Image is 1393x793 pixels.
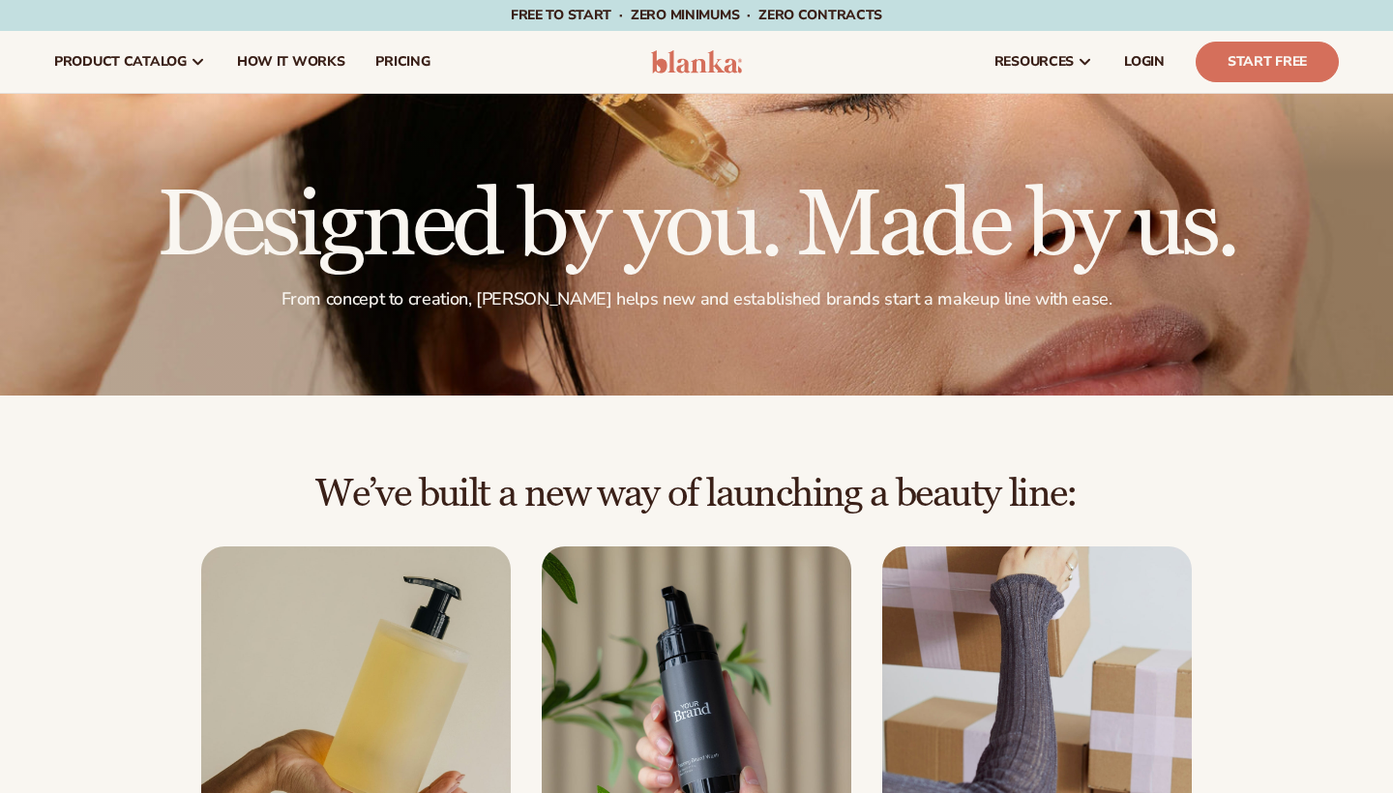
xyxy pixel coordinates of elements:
p: From concept to creation, [PERSON_NAME] helps new and established brands start a makeup line with... [54,288,1339,310]
a: Start Free [1196,42,1339,82]
h1: Designed by you. Made by us. [54,180,1339,273]
span: resources [994,54,1074,70]
a: LOGIN [1109,31,1180,93]
h2: We’ve built a new way of launching a beauty line: [54,473,1339,515]
span: product catalog [54,54,187,70]
img: logo [651,50,743,73]
span: How It Works [237,54,345,70]
a: resources [979,31,1109,93]
a: product catalog [39,31,222,93]
span: LOGIN [1124,54,1165,70]
span: pricing [375,54,430,70]
a: pricing [360,31,445,93]
a: How It Works [222,31,361,93]
span: Free to start · ZERO minimums · ZERO contracts [511,6,882,24]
